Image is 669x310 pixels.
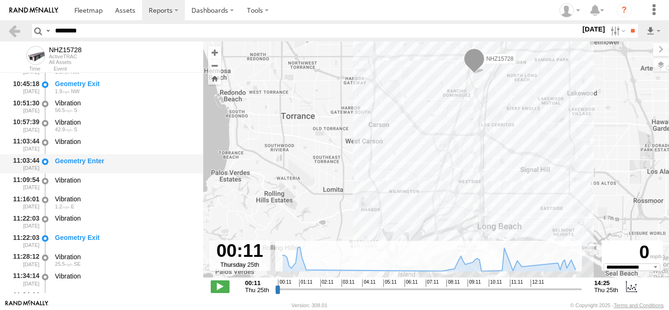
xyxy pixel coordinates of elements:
span: Heading: 96 [71,204,74,209]
span: 1.9 [55,88,70,94]
div: 11:09:54 [DATE] [8,175,40,192]
div: 11:03:44 [DATE] [8,155,40,173]
div: © Copyright 2025 - [570,302,664,308]
label: [DATE] [581,24,607,34]
div: Vibration [55,253,194,261]
div: Vibration [55,137,194,146]
span: 05:11 [383,279,397,287]
span: 02:11 [320,279,334,287]
div: 11:16:01 [DATE] [8,194,40,211]
div: 10:51:30 [DATE] [8,97,40,115]
div: 11:34:14 [DATE] [8,270,40,288]
div: Event [54,67,203,72]
span: 03:11 [342,279,355,287]
div: Vibration [55,214,194,223]
div: 0 [603,242,661,263]
span: NHZ15728 [486,55,514,62]
div: 11:03:44 [DATE] [8,136,40,153]
span: 09:11 [468,279,481,287]
div: 11:22:03 [DATE] [8,232,40,249]
div: Vibration [55,176,194,184]
div: Version: 308.01 [292,302,327,308]
strong: 00:11 [245,279,269,286]
div: 11:22:03 [DATE] [8,213,40,231]
span: 04:11 [362,279,375,287]
span: Heading: 183 [74,107,77,113]
span: Heading: 122 [74,261,81,267]
div: Vibration [55,272,194,280]
span: 56.5 [55,107,72,113]
label: Search Filter Options [607,24,627,38]
div: Vibration [55,99,194,107]
div: Geometry Exit [55,233,194,242]
a: Visit our Website [5,301,48,310]
img: rand-logo.svg [9,7,58,14]
div: NHZ15728 - View Asset History [49,46,82,54]
div: Geometry Enter [55,157,194,165]
span: 1.9 [55,69,70,75]
span: 1.2 [55,204,70,209]
label: Export results as... [645,24,661,38]
div: Zulema McIntosch [556,3,583,17]
div: Vibration [55,118,194,127]
span: 12:11 [531,279,544,287]
div: Time [8,67,40,72]
span: 42.9 [55,127,72,132]
div: ActiveTRAC [49,54,82,59]
button: Zoom Home [208,72,221,85]
a: Back to previous Page [8,24,21,38]
span: 08:11 [446,279,460,287]
div: 11:34:14 [DATE] [8,290,40,307]
span: 10:11 [489,279,502,287]
span: 01:11 [299,279,312,287]
button: Zoom in [208,46,221,59]
div: 10:57:39 [DATE] [8,117,40,134]
div: Geometry Enter [55,291,194,300]
span: Heading: 183 [74,127,77,132]
div: 10:45:18 [DATE] [8,79,40,96]
a: Terms and Conditions [614,302,664,308]
div: Vibration [55,195,194,203]
i: ? [617,3,632,18]
strong: 14:25 [594,279,618,286]
label: Play/Stop [211,280,230,293]
div: 11:28:12 [DATE] [8,251,40,269]
div: All Assets [49,59,82,65]
span: 06:11 [405,279,418,287]
span: 00:11 [278,279,291,287]
span: Thu 25th Sep 2025 [594,286,618,294]
div: Geometry Exit [55,79,194,88]
span: Heading: 305 [71,69,80,75]
span: 07:11 [426,279,439,287]
span: 25.5 [55,261,72,267]
span: Heading: 305 [71,88,80,94]
button: Zoom out [208,59,221,72]
span: 11:11 [510,279,523,287]
label: Search Query [44,24,52,38]
span: Thu 25th Sep 2025 [245,286,269,294]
